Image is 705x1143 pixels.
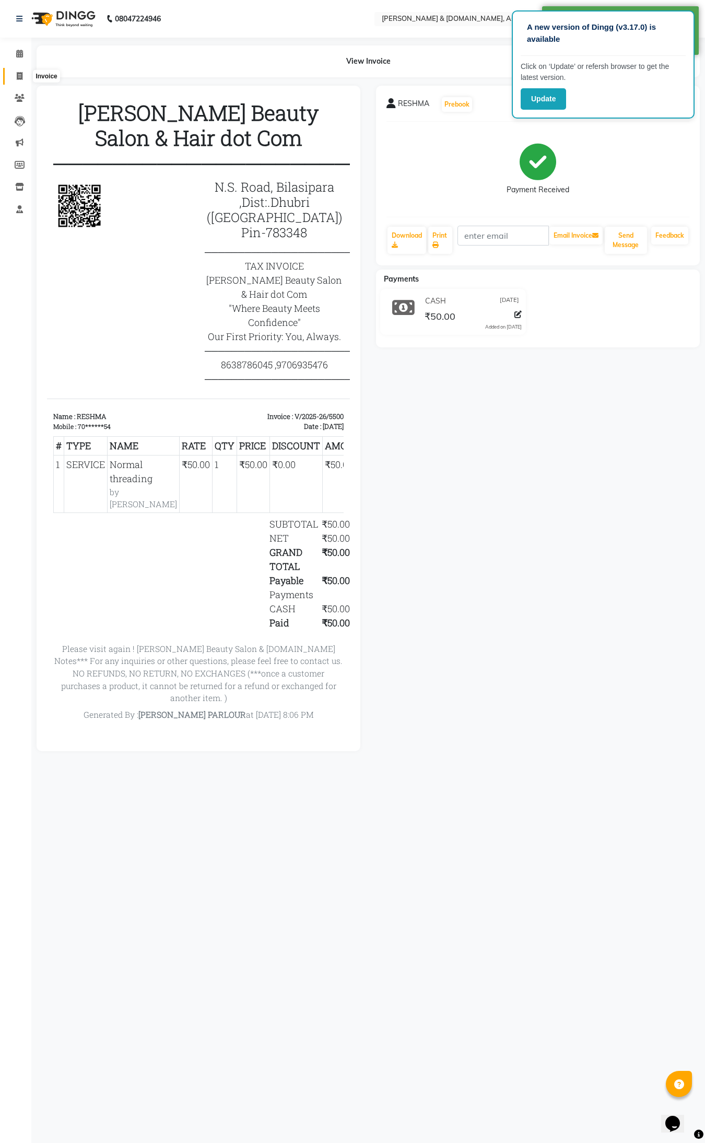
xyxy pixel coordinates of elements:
[428,227,452,254] a: Print
[425,296,446,307] span: CASH
[158,149,297,262] p: ────────────────────────────────── TAX INVOICE [PERSON_NAME] Beauty Salon & Hair dot Com "Where B...
[27,4,98,33] img: logo
[158,84,297,145] h3: N.S. Road, Bilasipara ,Dist:.Dhubri ([GEOGRAPHIC_DATA]) Pin-783348
[37,45,700,77] div: View Invoice
[61,340,133,359] th: NAME
[158,325,297,336] p: Date : [DATE]
[166,359,190,416] td: 1
[485,323,522,331] div: Added on [DATE]
[260,520,303,534] div: ₹50.00
[260,421,303,435] div: ₹50.00
[222,506,249,519] span: CASH
[387,227,426,254] a: Download
[549,227,603,244] button: Email Invoice
[216,435,260,449] div: NET
[63,390,130,414] small: by [PERSON_NAME]
[158,316,297,326] p: Invoice : V/2025-26/5500
[500,296,519,307] span: [DATE]
[605,227,647,254] button: Send Message
[6,325,29,335] div: Mobile :
[260,477,303,492] div: ₹50.00
[166,340,190,359] th: QTY
[651,227,688,244] a: Feedback
[260,506,303,520] div: ₹50.00
[17,340,61,359] th: TYPE
[216,421,260,435] div: SUBTOTAL
[398,98,429,113] span: RESHMA
[276,340,323,359] th: AMOUNT
[425,310,455,325] span: ₹50.00
[6,316,145,326] p: Name : RESHMA
[507,184,569,195] div: Payment Received
[158,262,297,290] p: 8638786045 ,9706935476 ──────────────────────
[7,340,17,359] th: #
[223,359,276,416] td: ₹0.00
[521,61,686,83] p: Click on ‘Update’ or refersh browser to get the latest version.
[216,520,260,534] div: Paid
[6,4,297,79] h2: [PERSON_NAME] Beauty Salon & Hair dot Com ──────────────────────
[33,70,60,83] div: Invoice
[442,97,472,112] button: Prebook
[7,359,17,416] td: 1
[216,449,260,477] div: GRAND TOTAL
[17,359,61,416] td: SERVICE
[661,1101,695,1133] iframe: chat widget
[133,340,166,359] th: RATE
[6,612,297,625] div: Generated By : at [DATE] 8:06 PM
[133,359,166,416] td: ₹50.00
[216,477,260,492] div: Payable
[190,340,223,359] th: PRICE
[223,340,276,359] th: DISCOUNT
[276,359,323,416] td: ₹50.00
[384,274,419,284] span: Payments
[115,4,161,33] b: 08047224946
[260,435,303,449] div: ₹50.00
[527,21,679,45] p: A new version of Dingg (v3.17.0) is available
[457,226,549,246] input: enter email
[216,492,260,506] div: Payments
[521,88,566,110] button: Update
[190,359,223,416] td: ₹50.00
[63,361,130,390] span: Normal threading
[260,449,303,477] div: ₹50.00
[6,546,297,608] p: Please visit again ! [PERSON_NAME] Beauty Salon & [DOMAIN_NAME] Notes*** For any inquiries or oth...
[91,613,199,624] span: [PERSON_NAME] PARLOUR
